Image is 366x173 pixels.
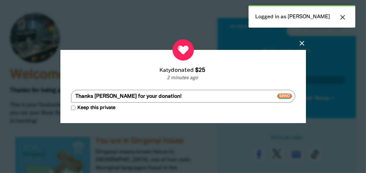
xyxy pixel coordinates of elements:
button: Send [277,90,295,102]
span: donated [171,68,194,73]
button: close [298,39,306,47]
textarea: Thanks [PERSON_NAME] for your donation! [71,90,295,102]
p: 2 minutes ago [71,75,294,82]
em: $25 [195,68,205,73]
span: Keep this private [75,104,115,112]
div: Logged in as [PERSON_NAME] [249,5,355,28]
em: Katy [159,68,171,73]
input: Keep this private [71,106,75,110]
button: close [337,13,349,22]
i: close [339,13,347,21]
span: Send [277,93,292,99]
label: Keep this private [71,104,115,112]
